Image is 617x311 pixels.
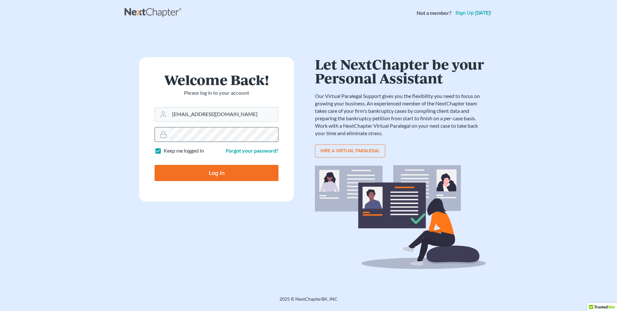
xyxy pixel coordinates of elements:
img: virtual_paralegal_bg-b12c8cf30858a2b2c02ea913d52db5c468ecc422855d04272ea22d19010d70dc.svg [315,165,486,269]
p: Our Virtual Paralegal Support gives you the flexibility you need to focus on growing your busines... [315,92,486,137]
label: Keep me logged in [164,147,204,155]
h1: Let NextChapter be your Personal Assistant [315,57,486,85]
a: Sign up [DATE]! [454,10,492,16]
div: 2025 © NextChapterBK, INC [125,296,492,307]
h1: Welcome Back! [155,73,278,87]
input: Email Address [169,107,278,122]
p: Please log in to your account [155,89,278,97]
strong: Not a member? [417,9,451,17]
input: Log In [155,165,278,181]
a: Hire a virtual paralegal [315,145,385,157]
a: Forgot your password? [226,147,278,154]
